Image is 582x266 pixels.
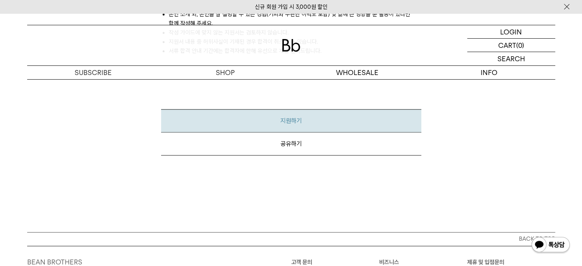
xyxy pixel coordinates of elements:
button: BACK TO TOP [27,232,555,246]
a: CART (0) [467,39,555,52]
p: WHOLESALE [291,66,423,79]
p: CART [498,39,516,52]
p: INFO [423,66,555,79]
a: BEAN BROTHERS [27,258,82,266]
a: 지원하기 [161,109,421,132]
img: 로고 [282,39,300,52]
a: 신규 회원 가입 시 3,000원 할인 [255,3,328,10]
p: (0) [516,39,524,52]
p: SEARCH [497,52,525,65]
a: LOGIN [467,25,555,39]
a: SUBSCRIBE [27,66,159,79]
p: LOGIN [500,25,522,38]
div: 공유하기 [161,132,421,155]
img: 카카오톡 채널 1:1 채팅 버튼 [531,236,571,255]
a: SHOP [159,66,291,79]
